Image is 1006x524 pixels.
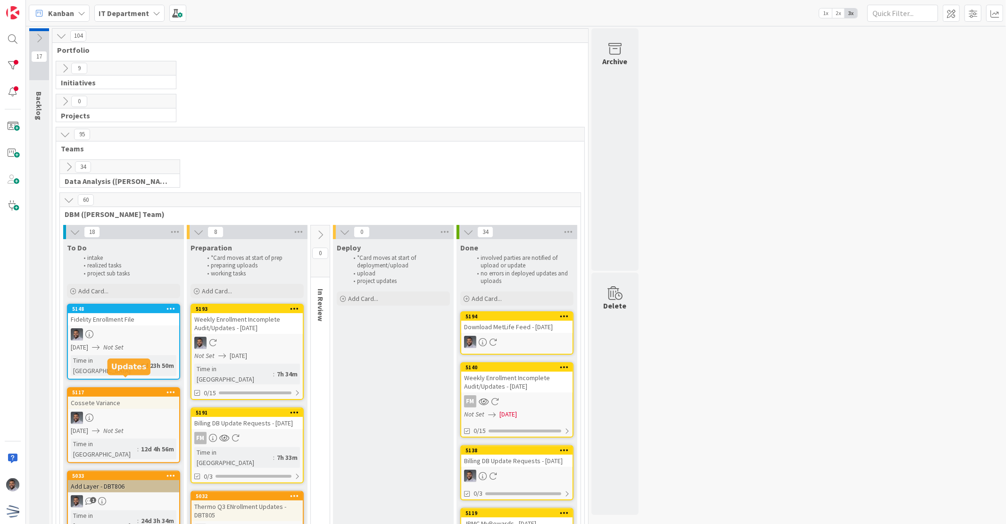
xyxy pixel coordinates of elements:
span: 0/3 [474,489,482,499]
div: FS [191,337,303,349]
span: 0/15 [474,426,486,436]
span: Add Card... [202,287,232,295]
div: 5140Weekly Enrollment Incomplete Audit/Updates - [DATE] [461,363,573,392]
li: *Card moves at start of deployment/upload [348,254,449,270]
div: 7h 34m [274,369,300,379]
div: 5193 [191,305,303,313]
span: 18 [84,226,100,238]
div: Archive [603,56,628,67]
li: working tasks [202,270,302,277]
div: 5193Weekly Enrollment Incomplete Audit/Updates - [DATE] [191,305,303,334]
div: FS [68,495,179,507]
span: : [273,452,274,463]
span: [DATE] [71,426,88,436]
span: Done [460,243,478,252]
li: project sub tasks [78,270,179,277]
span: : [273,369,274,379]
a: 5117Cossete VarianceFS[DATE]Not SetTime in [GEOGRAPHIC_DATA]:12d 4h 56m [67,387,180,463]
a: 5194Download MetLife Feed - [DATE]FS [460,311,574,355]
div: 5033 [68,472,179,480]
img: avatar [6,505,19,518]
div: 5194 [466,313,573,320]
li: realized tasks [78,262,179,269]
div: Add Layer - DBT806 [68,480,179,492]
div: 5117 [72,389,179,396]
span: 0/15 [204,388,216,398]
span: : [137,444,139,454]
img: FS [71,412,83,424]
div: Weekly Enrollment Incomplete Audit/Updates - [DATE] [461,372,573,392]
span: 0 [312,248,328,259]
div: Time in [GEOGRAPHIC_DATA] [71,439,137,459]
li: no errors in deployed updates and uploads [472,270,572,285]
div: 5117Cossete Variance [68,388,179,409]
div: 5033Add Layer - DBT806 [68,472,179,492]
img: FS [464,336,476,348]
li: intake [78,254,179,262]
span: Kanban [48,8,74,19]
span: Data Analysis (Carin Team) [65,176,168,186]
div: 5191Billing DB Update Requests - [DATE] [191,408,303,429]
span: [DATE] [71,342,88,352]
div: FS [461,336,573,348]
span: 95 [74,129,90,140]
div: 5194 [461,312,573,321]
img: FS [71,328,83,341]
span: 104 [70,30,86,42]
a: 5138Billing DB Update Requests - [DATE]FS0/3 [460,445,574,500]
span: 1x [819,8,832,18]
div: Billing DB Update Requests - [DATE] [461,455,573,467]
b: IT Department [99,8,149,18]
span: Backlog [34,91,44,120]
div: Billing DB Update Requests - [DATE] [191,417,303,429]
img: FS [194,337,207,349]
span: [DATE] [499,409,517,419]
span: Preparation [191,243,232,252]
div: 12d 4h 56m [139,444,176,454]
div: Download MetLife Feed - [DATE] [461,321,573,333]
div: 5033 [72,473,179,479]
div: FM [464,395,476,408]
div: 5148 [72,306,179,312]
i: Not Set [464,410,484,418]
span: DBM (David Team) [65,209,569,219]
a: 5191Billing DB Update Requests - [DATE]FMTime in [GEOGRAPHIC_DATA]:7h 33m0/3 [191,408,304,483]
div: 5191 [191,408,303,417]
span: 0 [354,226,370,238]
img: FS [71,495,83,507]
span: 17 [31,51,47,62]
div: 6d 23h 50m [139,360,176,371]
div: Time in [GEOGRAPHIC_DATA] [194,447,273,468]
div: 5138 [466,447,573,454]
div: 5138 [461,446,573,455]
div: Thermo Q3 ENrollment Updates - DBT805 [191,500,303,521]
a: 5193Weekly Enrollment Incomplete Audit/Updates - [DATE]FSNot Set[DATE]Time in [GEOGRAPHIC_DATA]:7... [191,304,304,400]
span: 60 [78,194,94,206]
div: 5138Billing DB Update Requests - [DATE] [461,446,573,467]
span: 1 [90,497,96,503]
li: project updates [348,277,449,285]
div: Cossete Variance [68,397,179,409]
img: FS [464,470,476,482]
div: Time in [GEOGRAPHIC_DATA] [71,355,137,376]
div: 5140 [461,363,573,372]
span: [DATE] [230,351,247,361]
div: 7h 33m [274,452,300,463]
span: In Review [316,289,325,321]
div: 5191 [196,409,303,416]
i: Not Set [194,351,215,360]
span: Add Card... [78,287,108,295]
input: Quick Filter... [867,5,938,22]
div: 5119 [461,509,573,517]
span: Projects [61,111,164,120]
span: 9 [71,63,87,74]
span: Add Card... [348,294,378,303]
div: 5119 [466,510,573,516]
div: 5032 [196,493,303,499]
div: FM [194,432,207,444]
span: Portfolio [57,45,576,55]
span: Deploy [337,243,361,252]
li: upload [348,270,449,277]
li: preparing uploads [202,262,302,269]
li: involved parties are notified of upload or update [472,254,572,270]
